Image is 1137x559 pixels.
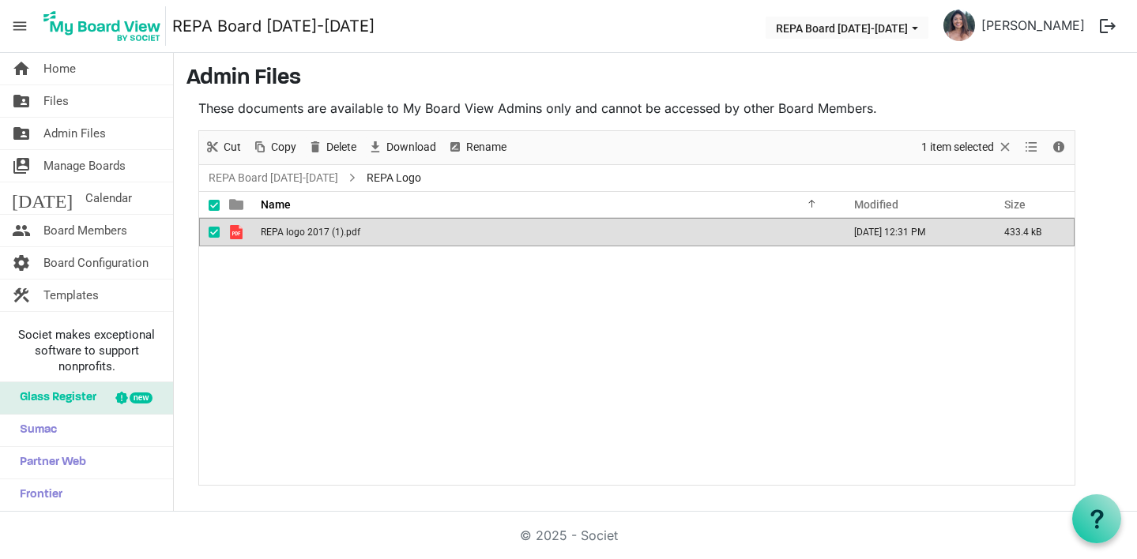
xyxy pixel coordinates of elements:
[186,66,1124,92] h3: Admin Files
[12,279,31,311] span: construction
[39,6,172,46] a: My Board View Logo
[198,99,1075,118] p: These documents are available to My Board View Admins only and cannot be accessed by other Board ...
[250,137,299,157] button: Copy
[222,137,243,157] span: Cut
[12,182,73,214] span: [DATE]
[943,9,975,41] img: YcOm1LtmP80IA-PKU6h1PJ--Jn-4kuVIEGfr0aR6qQTzM5pdw1I7-_SZs6Ee-9uXvl2a8gAPaoRLVNHcOWYtXg_thumb.png
[362,131,442,164] div: Download
[1045,131,1072,164] div: Details
[919,137,1016,157] button: Selection
[465,137,508,157] span: Rename
[130,392,152,403] div: new
[12,118,31,149] span: folder_shared
[325,137,358,157] span: Delete
[12,150,31,182] span: switch_account
[43,215,127,246] span: Board Members
[854,198,898,211] span: Modified
[5,11,35,41] span: menu
[261,198,291,211] span: Name
[520,527,618,543] a: © 2025 - Societ
[43,85,69,117] span: Files
[261,227,360,238] span: REPA logo 2017 (1).pdf
[442,131,512,164] div: Rename
[12,447,86,478] span: Partner Web
[199,218,220,246] td: checkbox
[988,218,1075,246] td: 433.4 kB is template cell column header Size
[247,131,302,164] div: Copy
[365,137,439,157] button: Download
[12,415,57,446] span: Sumac
[7,327,166,374] span: Societ makes exceptional software to support nonprofits.
[85,182,132,214] span: Calendar
[302,131,362,164] div: Delete
[12,215,31,246] span: people
[12,53,31,84] span: home
[43,150,126,182] span: Manage Boards
[920,137,996,157] span: 1 item selected
[43,279,99,311] span: Templates
[256,218,838,246] td: REPA logo 2017 (1).pdf is template cell column header Name
[1049,137,1070,157] button: Details
[445,137,510,157] button: Rename
[766,17,928,39] button: REPA Board 2025-2026 dropdownbutton
[12,382,96,414] span: Glass Register
[838,218,988,246] td: August 15, 2025 12:31 PM column header Modified
[975,9,1091,41] a: [PERSON_NAME]
[363,168,424,188] span: REPA Logo
[43,53,76,84] span: Home
[202,137,244,157] button: Cut
[43,247,149,279] span: Board Configuration
[39,6,166,46] img: My Board View Logo
[269,137,298,157] span: Copy
[172,10,375,42] a: REPA Board [DATE]-[DATE]
[12,479,62,511] span: Frontier
[199,131,247,164] div: Cut
[305,137,360,157] button: Delete
[1022,137,1041,157] button: View dropdownbutton
[1004,198,1026,211] span: Size
[43,118,106,149] span: Admin Files
[220,218,256,246] td: is template cell column header type
[1091,9,1124,43] button: logout
[1018,131,1045,164] div: View
[385,137,438,157] span: Download
[916,131,1018,164] div: Clear selection
[205,168,341,188] a: REPA Board [DATE]-[DATE]
[12,85,31,117] span: folder_shared
[12,247,31,279] span: settings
